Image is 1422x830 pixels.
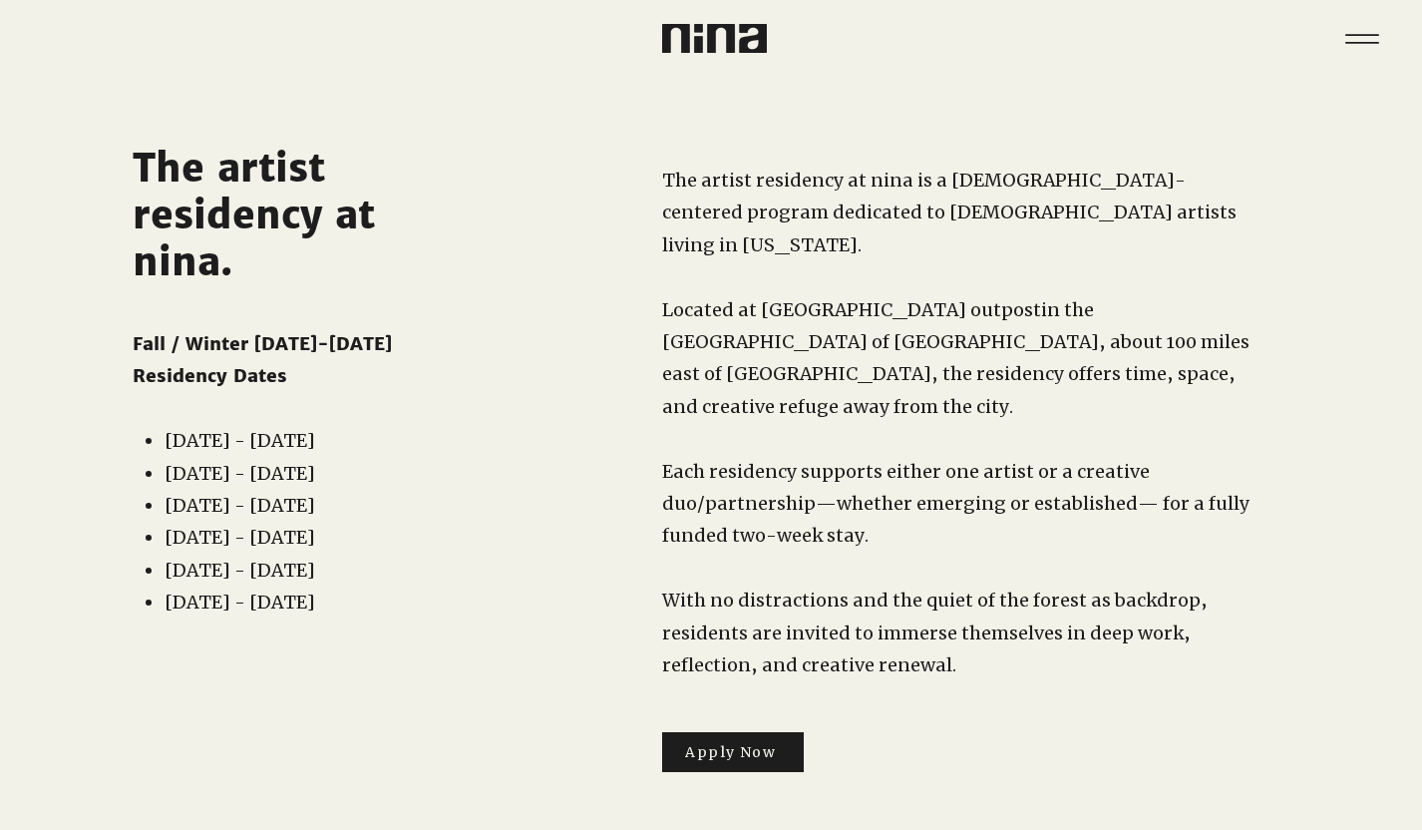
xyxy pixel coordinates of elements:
[165,526,315,549] span: [DATE] - [DATE]
[662,298,1249,418] span: in the [GEOGRAPHIC_DATA] of [GEOGRAPHIC_DATA], about 100 miles east of [GEOGRAPHIC_DATA], the res...
[165,429,315,452] span: [DATE] - [DATE]
[133,145,375,285] span: The artist residency at nina.
[662,169,1237,256] span: The artist residency at nina is a [DEMOGRAPHIC_DATA]-centered program dedicated to [DEMOGRAPHIC_D...
[165,462,315,485] span: [DATE] - [DATE]
[662,24,767,53] img: Nina Logo CMYK_Charcoal.png
[165,591,315,614] span: [DATE] - [DATE]
[1331,8,1392,69] nav: Site
[165,494,315,517] span: [DATE] - [DATE]
[662,732,804,772] a: Apply Now
[685,743,776,761] span: Apply Now
[133,332,392,387] span: Fall / Winter [DATE]-[DATE] Residency Dates
[1331,8,1392,69] button: Menu
[662,589,1208,676] span: With no distractions and the quiet of the forest as backdrop, residents are invited to immerse th...
[662,298,1041,321] span: Located at [GEOGRAPHIC_DATA] outpost
[165,559,315,582] span: [DATE] - [DATE]
[662,460,1249,548] span: Each residency supports either one artist or a creative duo/partnership—whether emerging or estab...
